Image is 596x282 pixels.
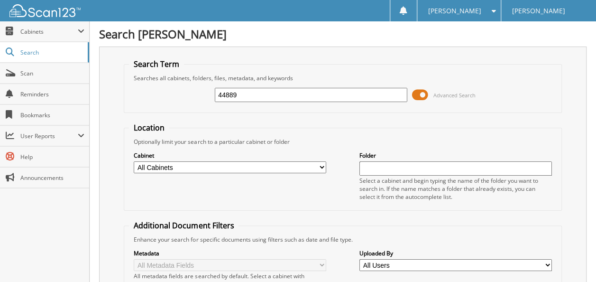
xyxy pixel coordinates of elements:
[20,153,84,161] span: Help
[129,122,169,133] legend: Location
[129,220,238,231] legend: Additional Document Filters
[20,90,84,98] span: Reminders
[20,174,84,182] span: Announcements
[20,28,78,36] span: Cabinets
[359,249,552,257] label: Uploaded By
[549,236,596,282] iframe: Chat Widget
[129,138,556,146] div: Optionally limit your search to a particular cabinet or folder
[20,132,78,140] span: User Reports
[512,8,565,14] span: [PERSON_NAME]
[134,151,326,160] label: Cabinet
[359,151,552,160] label: Folder
[20,48,83,56] span: Search
[428,8,481,14] span: [PERSON_NAME]
[129,74,556,82] div: Searches all cabinets, folders, files, metadata, and keywords
[20,111,84,119] span: Bookmarks
[359,177,552,201] div: Select a cabinet and begin typing the name of the folder you want to search in. If the name match...
[99,26,587,42] h1: Search [PERSON_NAME]
[20,69,84,77] span: Scan
[433,92,476,99] span: Advanced Search
[129,235,556,244] div: Enhance your search for specific documents using filters such as date and file type.
[129,59,184,69] legend: Search Term
[9,4,81,17] img: scan123-logo-white.svg
[134,249,326,257] label: Metadata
